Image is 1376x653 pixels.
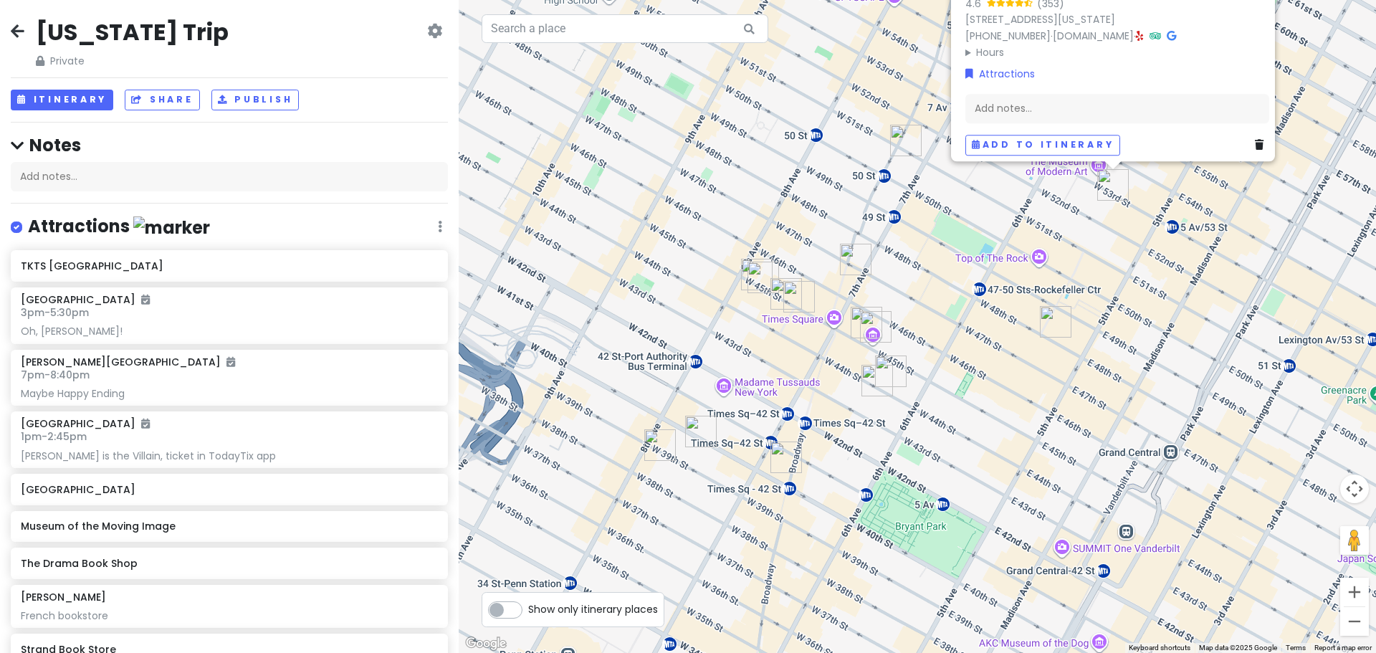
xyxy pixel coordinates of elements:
div: Maybe Happy Ending [21,387,437,400]
a: Open this area in Google Maps (opens a new window) [462,634,510,653]
div: Joe's Pizza Broadway [770,442,802,473]
button: Share [125,90,199,110]
i: Tripadvisor [1150,31,1161,41]
img: marker [133,216,210,239]
div: Add notes... [965,93,1269,123]
div: The Drama Book Shop [644,429,676,461]
h6: [PERSON_NAME][GEOGRAPHIC_DATA] [21,356,235,368]
button: Zoom in [1340,578,1369,606]
h6: [GEOGRAPHIC_DATA] [21,293,150,306]
div: Ellen's Stardust Diner [890,125,922,156]
h6: [GEOGRAPHIC_DATA] [21,483,437,496]
span: Show only itinerary places [528,601,658,617]
a: Attractions [965,66,1035,82]
a: Report a map error [1314,644,1372,652]
h2: [US_STATE] Trip [36,17,229,47]
img: Google [462,634,510,653]
div: Junior's Restaurant & Bakery [783,281,815,313]
div: Bernard B. Jacobs Theatre [747,262,779,293]
div: Aura Hotel Times Square [861,365,893,396]
h6: Museum of the Moving Image [21,520,437,533]
i: Added to itinerary [141,295,150,305]
div: Belasco Theatre [875,356,907,387]
div: [PERSON_NAME] is the Villain, ticket in TodayTix app [21,449,437,462]
i: Added to itinerary [141,419,150,429]
div: John Golden Theatre [741,259,773,290]
a: Delete place [1255,137,1269,153]
a: [DOMAIN_NAME] [1053,29,1134,43]
button: Map camera controls [1340,475,1369,503]
button: Itinerary [11,90,113,110]
div: Booth Theatre [770,278,802,310]
div: Museum of Broadway [860,311,892,343]
div: Lyceum Theatre [851,307,882,338]
div: French bookstore [21,609,437,622]
i: Google Maps [1167,31,1176,41]
div: TKTS Times Square [840,244,871,275]
a: [STREET_ADDRESS][US_STATE] [965,12,1115,27]
span: 3pm - 5:30pm [21,305,89,320]
i: Added to itinerary [226,357,235,367]
span: 1pm - 2:45pm [21,429,87,444]
h6: TKTS [GEOGRAPHIC_DATA] [21,259,437,272]
h4: Notes [11,134,448,156]
div: Oh, [PERSON_NAME]! [21,325,437,338]
a: [PHONE_NUMBER] [965,29,1051,43]
a: Terms [1286,644,1306,652]
h6: [PERSON_NAME] [21,591,106,604]
div: 53rd Street Library [1097,169,1129,201]
span: 7pm - 8:40pm [21,368,90,382]
summary: Hours [965,44,1269,60]
button: Publish [211,90,300,110]
span: Map data ©2025 Google [1199,644,1277,652]
div: Add notes... [11,162,448,192]
h6: The Drama Book Shop [21,557,437,570]
button: Drag Pegman onto the map to open Street View [1340,526,1369,555]
span: Private [36,53,229,69]
button: Keyboard shortcuts [1129,643,1190,653]
button: Zoom out [1340,607,1369,636]
h4: Attractions [28,215,210,239]
button: Add to itinerary [965,135,1120,156]
div: Bagel to Sandwich [685,416,717,447]
input: Search a place [482,14,768,43]
h6: [GEOGRAPHIC_DATA] [21,417,150,430]
div: Kolkata Chai - Rockefeller Center [1040,306,1071,338]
